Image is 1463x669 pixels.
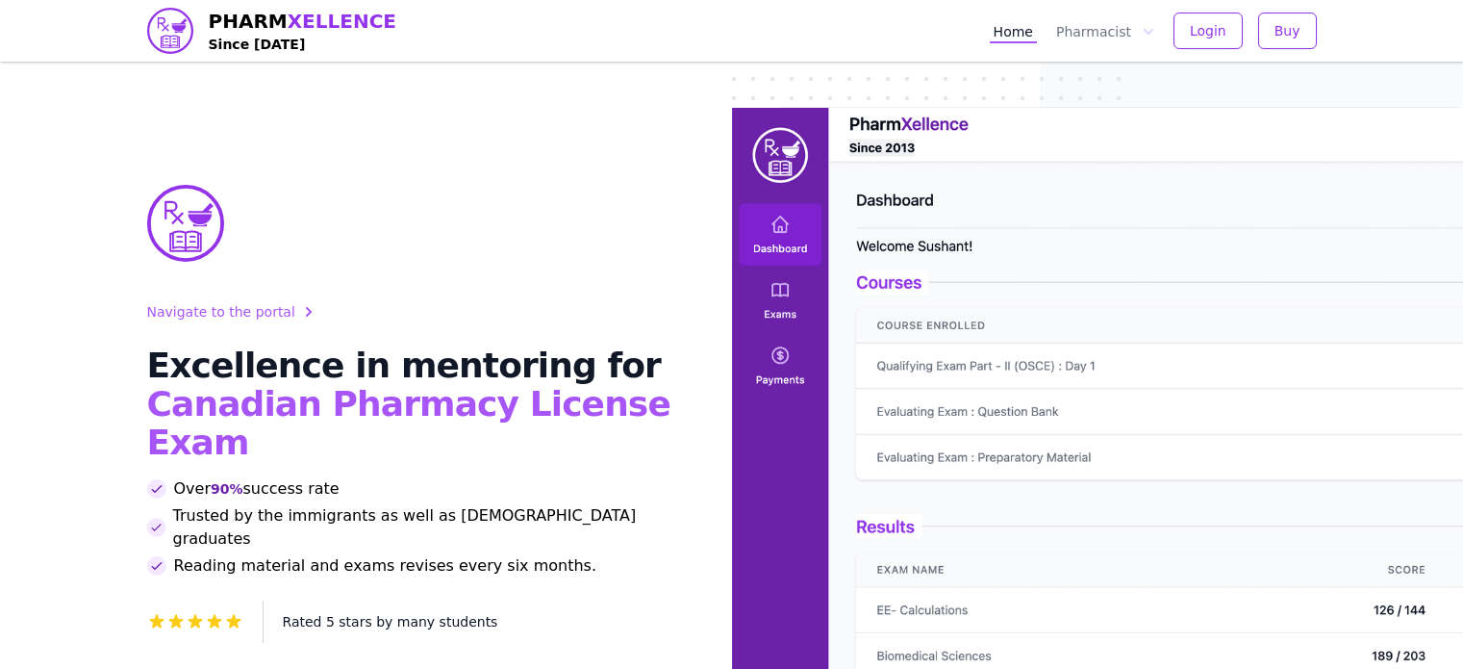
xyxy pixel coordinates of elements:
img: PharmXellence Logo [147,185,224,262]
h4: Since [DATE] [209,35,397,54]
span: Excellence in mentoring for [147,346,661,385]
span: Navigate to the portal [147,302,295,322]
span: 90% [211,479,243,499]
span: Canadian Pharmacy License Exam [147,384,670,462]
span: PHARM [209,8,397,35]
span: XELLENCE [288,10,396,33]
span: Over success rate [174,477,340,501]
img: PharmXellence logo [147,8,193,54]
span: Reading material and exams revises every six months. [174,554,597,578]
button: Pharmacist [1052,18,1158,43]
button: Buy [1258,13,1317,49]
a: Home [990,18,1037,43]
button: Login [1173,13,1243,49]
span: Buy [1274,21,1300,40]
span: Login [1190,21,1226,40]
span: Trusted by the immigrants as well as [DEMOGRAPHIC_DATA] graduates [173,504,686,551]
span: Rated 5 stars by many students [283,614,498,630]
